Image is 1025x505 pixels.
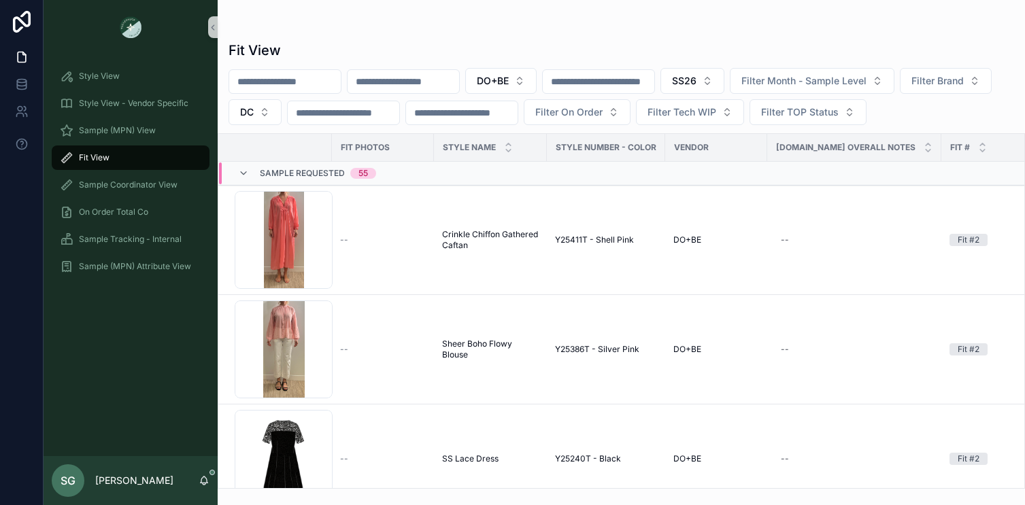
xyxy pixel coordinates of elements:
a: -- [340,344,426,355]
a: Sample (MPN) View [52,118,209,143]
span: Filter TOP Status [761,105,839,119]
span: STYLE NAME [443,142,496,153]
div: scrollable content [44,54,218,296]
span: DO+BE [673,453,701,464]
span: Fit Photos [341,142,390,153]
div: -- [781,344,789,355]
span: [DOMAIN_NAME] Overall Notes [776,142,915,153]
span: DO+BE [673,344,701,355]
div: -- [781,234,789,245]
a: Y25386T - Silver Pink [555,344,657,355]
a: Sample Coordinator View [52,173,209,197]
span: SG [61,472,75,489]
img: App logo [120,16,141,38]
a: -- [340,234,426,245]
span: Vendor [674,142,709,153]
a: DO+BE [673,234,759,245]
span: Sample (MPN) Attribute View [79,261,191,272]
span: -- [340,453,348,464]
button: Select Button [750,99,867,125]
div: -- [781,453,789,464]
a: Sample Tracking - Internal [52,227,209,251]
div: Fit #2 [958,234,979,246]
a: -- [340,453,426,464]
span: Filter Brand [911,74,964,88]
div: Fit #2 [958,453,979,465]
span: SS26 [672,74,696,88]
span: Style View [79,71,120,82]
button: Select Button [465,68,537,94]
span: Fit # [950,142,970,153]
a: -- [775,448,933,470]
span: DO+BE [673,234,701,245]
span: Y25240T - Black [555,453,621,464]
span: -- [340,344,348,355]
a: Crinkle Chiffon Gathered Caftan [442,229,539,251]
span: Filter On Order [535,105,603,119]
a: Style View [52,64,209,88]
a: -- [775,338,933,360]
a: Sheer Boho Flowy Blouse [442,338,539,360]
a: -- [775,229,933,251]
a: SS Lace Dress [442,453,539,464]
span: Filter Tech WIP [648,105,716,119]
span: DC [240,105,254,119]
span: Style View - Vendor Specific [79,98,188,109]
a: Sample (MPN) Attribute View [52,254,209,279]
a: Style View - Vendor Specific [52,91,209,116]
a: DO+BE [673,453,759,464]
a: DO+BE [673,344,759,355]
button: Select Button [660,68,724,94]
button: Select Button [636,99,744,125]
a: On Order Total Co [52,200,209,224]
span: Fit View [79,152,110,163]
span: Style Number - Color [556,142,656,153]
span: On Order Total Co [79,207,148,217]
button: Select Button [900,68,992,94]
span: SS Lace Dress [442,453,499,464]
button: Select Button [229,99,282,125]
span: Sample Coordinator View [79,179,178,190]
button: Select Button [730,68,894,94]
span: Sample (MPN) View [79,125,156,136]
span: -- [340,234,348,245]
div: 55 [358,168,368,179]
span: Filter Month - Sample Level [741,74,867,88]
div: Fit #2 [958,343,979,355]
h1: Fit View [229,41,281,60]
a: Fit View [52,145,209,170]
span: Y25411T - Shell Pink [555,234,634,245]
a: Y25240T - Black [555,453,657,464]
a: Y25411T - Shell Pink [555,234,657,245]
span: Sample Requested [260,168,345,179]
span: DO+BE [477,74,509,88]
button: Select Button [524,99,631,125]
span: Sample Tracking - Internal [79,234,182,245]
span: Y25386T - Silver Pink [555,344,639,355]
p: [PERSON_NAME] [95,474,173,487]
